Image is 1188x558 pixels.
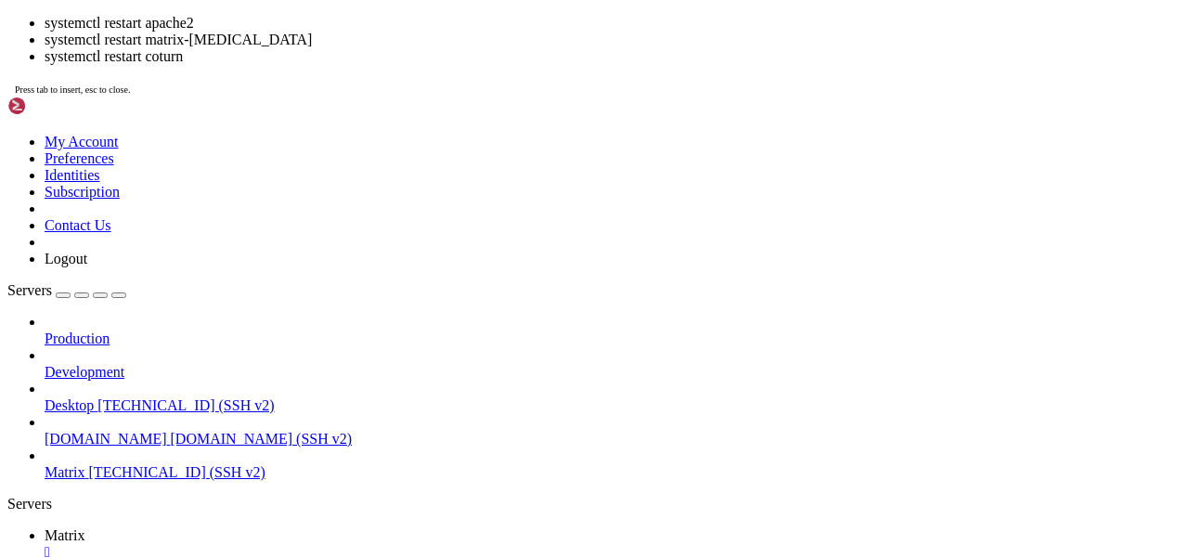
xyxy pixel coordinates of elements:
a: Development [45,364,1181,381]
a: Contact Us [45,217,111,233]
x-row: System load: 0.12 Processes: 268 [7,102,946,118]
li: Production [45,314,1181,347]
li: systemctl restart coturn [45,48,1181,65]
a: Preferences [45,150,114,166]
x-row: Last login: [DATE] from [TECHNICAL_ID] [7,402,946,418]
x-row: Swap usage: 0% [7,149,946,165]
x-row: Run 'do-release-upgrade' to upgrade to it. [7,339,946,355]
a: Logout [45,251,87,266]
a: Identities [45,167,100,183]
span: Press tab to insert, esc to close. [15,84,130,95]
a: Production [45,331,1181,347]
x-row: *** System restart required *** [7,386,946,402]
x-row: * Documentation: [URL][DOMAIN_NAME] [7,7,946,23]
x-row: Memory usage: 17% IPv4 address for ens18: [TECHNICAL_ID] [7,134,946,149]
div: (18, 26) [148,418,156,434]
span: Development [45,364,124,380]
span: System information as of Пт 29 авг 2025 11:17:26 UTC [7,71,394,85]
x-row: New release '24.04.3 LTS' available. [7,323,946,339]
a: Desktop [TECHNICAL_ID] (SSH v2) [45,397,1181,414]
span: Подробнее о включении службы ESM Apps at [URL][DOMAIN_NAME] [7,292,445,306]
span: [TECHNICAL_ID] (SSH v2) [97,397,274,413]
span: Matrix [45,464,85,480]
span: Чтобы просмотреть дополнительные обновления выполните: apt list --upgradable [7,244,572,259]
a: My Account [45,134,119,149]
li: systemctl restart matrix-[MEDICAL_DATA] [45,32,1181,48]
a: Matrix [TECHNICAL_ID] (SSH v2) [45,464,1181,481]
x-row: Usage of /: 12.3% of 127.83GB Users logged in: 1 [7,118,946,134]
img: Shellngn [7,97,114,115]
span: Servers [7,282,52,298]
x-row: * Support: [URL][DOMAIN_NAME] [7,39,946,55]
span: Matrix [45,527,85,543]
li: [DOMAIN_NAME] [DOMAIN_NAME] (SSH v2) [45,414,1181,448]
li: Matrix [TECHNICAL_ID] (SSH v2) [45,448,1181,481]
span: [DOMAIN_NAME] [45,431,167,447]
div: Servers [7,496,1181,513]
span: [DOMAIN_NAME] (SSH v2) [171,431,353,447]
span: Desktop [45,397,94,413]
x-row: * Management: [URL][DOMAIN_NAME] [7,23,946,39]
span: Production [45,331,110,346]
span: Расширенное поддержание безопасности (ESM) для Applications выключено. [7,197,527,212]
span: [TECHNICAL_ID] (SSH v2) [89,464,265,480]
span: 15 дополнительных обновлений безопасности могут быть применены с помощью ESM Apps. [7,276,616,291]
x-row: root@server1:~# sy [7,418,946,434]
a: [DOMAIN_NAME] [DOMAIN_NAME] (SSH v2) [45,431,1181,448]
li: Desktop [TECHNICAL_ID] (SSH v2) [45,381,1181,414]
li: systemctl restart apache2 [45,15,1181,32]
a: Subscription [45,184,120,200]
li: Development [45,347,1181,381]
span: 1 обновление может быть применено немедленно. [7,228,342,243]
a: Servers [7,282,126,298]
